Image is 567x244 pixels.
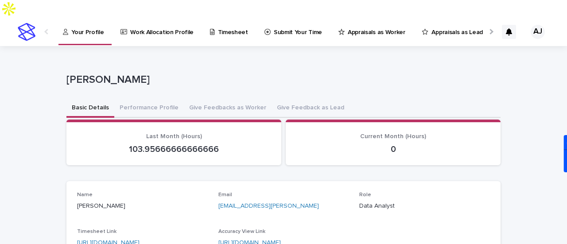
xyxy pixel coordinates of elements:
[218,203,319,209] a: [EMAIL_ADDRESS][PERSON_NAME]
[130,18,194,36] p: Work Allocation Profile
[359,192,371,198] span: Role
[360,133,426,139] span: Current Month (Hours)
[359,201,490,211] p: Data Analyst
[71,18,104,36] p: Your Profile
[18,23,35,41] img: stacker-logo-s-only.png
[264,18,326,45] a: Submit Your Time
[114,99,184,118] button: Performance Profile
[66,74,497,86] p: [PERSON_NAME]
[77,192,93,198] span: Name
[274,18,322,36] p: Submit Your Time
[218,229,265,234] span: Accuracy View Link
[296,144,490,155] p: 0
[218,192,232,198] span: Email
[531,25,545,39] div: AJ
[209,18,252,45] a: Timesheet
[77,144,271,155] p: 103.95666666666666
[184,99,272,118] button: Give Feedbacks as Worker
[62,18,108,44] a: Your Profile
[431,18,482,36] p: Appraisals as Lead
[77,229,117,234] span: Timesheet Link
[66,99,114,118] button: Basic Details
[348,18,405,36] p: Appraisals as Worker
[146,133,202,139] span: Last Month (Hours)
[218,18,248,36] p: Timesheet
[421,18,487,45] a: Appraisals as Lead
[338,18,409,45] a: Appraisals as Worker
[77,201,208,211] p: [PERSON_NAME]
[272,99,350,118] button: Give Feedback as Lead
[120,18,198,45] a: Work Allocation Profile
